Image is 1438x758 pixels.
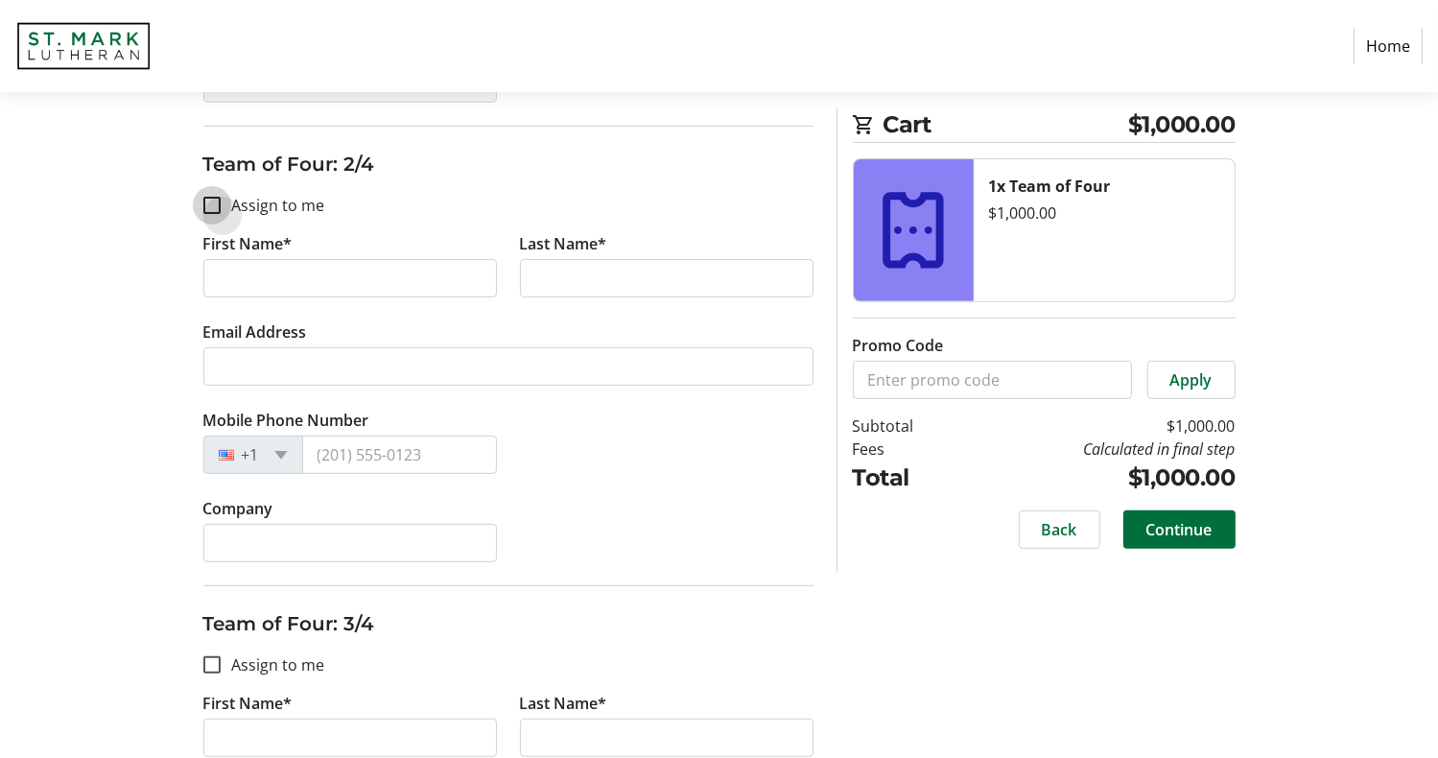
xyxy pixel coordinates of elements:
div: $1,000.00 [989,201,1219,225]
span: Back [1042,518,1077,541]
span: Continue [1146,518,1213,541]
td: Calculated in final step [963,438,1236,461]
input: (201) 555-0123 [302,436,497,474]
button: Continue [1123,510,1236,549]
a: Home [1354,28,1423,64]
td: Total [853,461,963,495]
label: Company [203,497,273,520]
td: $1,000.00 [963,461,1236,495]
button: Back [1019,510,1100,549]
img: St. Mark Lutheran School's Logo [15,8,152,84]
label: Mobile Phone Number [203,409,369,432]
span: Apply [1170,368,1213,391]
span: Cart [884,107,1129,142]
label: First Name* [203,232,293,255]
label: Last Name* [520,232,607,255]
td: Fees [853,438,963,461]
h3: Team of Four: 3/4 [203,609,813,638]
button: Apply [1147,361,1236,399]
td: $1,000.00 [963,415,1236,438]
input: Enter promo code [853,361,1132,399]
label: Promo Code [853,334,944,357]
td: Subtotal [853,415,963,438]
h3: Team of Four: 2/4 [203,150,813,178]
label: First Name* [203,692,293,715]
label: Assign to me [221,194,325,217]
label: Email Address [203,320,307,343]
strong: 1x Team of Four [989,176,1111,197]
label: Assign to me [221,653,325,676]
span: $1,000.00 [1128,107,1236,142]
label: Last Name* [520,692,607,715]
